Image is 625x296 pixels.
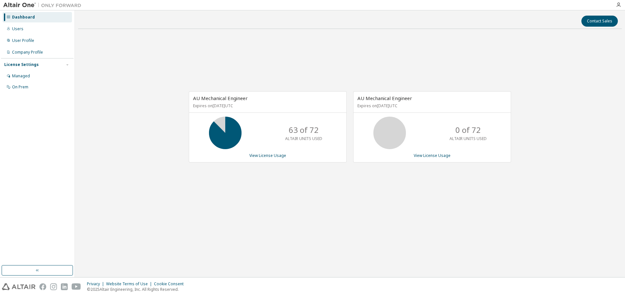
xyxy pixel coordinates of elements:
[12,50,43,55] div: Company Profile
[12,84,28,90] div: On Prem
[87,287,187,292] p: © 2025 Altair Engineering, Inc. All Rights Reserved.
[61,283,68,290] img: linkedin.svg
[12,15,35,20] div: Dashboard
[581,16,618,27] button: Contact Sales
[289,124,319,135] p: 63 of 72
[50,283,57,290] img: instagram.svg
[193,103,341,109] p: Expires on [DATE] UTC
[4,62,39,67] div: License Settings
[12,38,34,43] div: User Profile
[106,281,154,287] div: Website Terms of Use
[12,26,23,32] div: Users
[414,153,451,158] a: View License Usage
[2,283,35,290] img: altair_logo.svg
[455,124,481,135] p: 0 of 72
[3,2,85,8] img: Altair One
[450,136,487,141] p: ALTAIR UNITS USED
[285,136,322,141] p: ALTAIR UNITS USED
[193,95,248,101] span: AU Mechanical Engineer
[357,103,505,109] p: Expires on [DATE] UTC
[154,281,187,287] div: Cookie Consent
[39,283,46,290] img: facebook.svg
[72,283,81,290] img: youtube.svg
[87,281,106,287] div: Privacy
[249,153,286,158] a: View License Usage
[357,95,412,101] span: AU Mechanical Engineer
[12,73,30,79] div: Managed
